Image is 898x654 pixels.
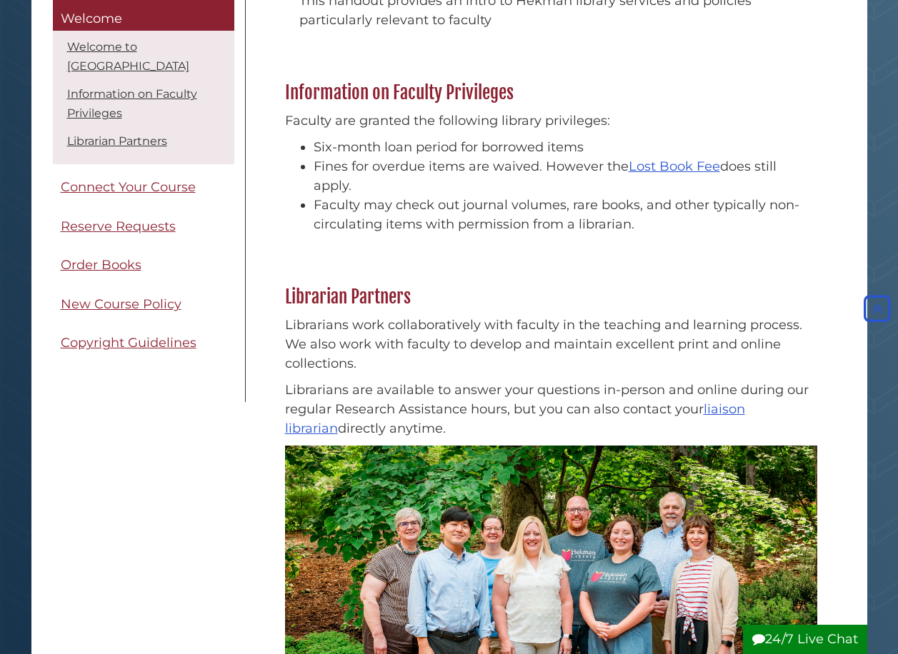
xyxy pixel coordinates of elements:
[61,336,196,351] span: Copyright Guidelines
[61,218,176,234] span: Reserve Requests
[285,381,817,438] p: Librarians are available to answer your questions in-person and online during our regular Researc...
[314,138,817,157] li: Six-month loan period for borrowed items
[743,625,867,654] button: 24/7 Live Chat
[860,301,894,317] a: Back to Top
[53,250,234,282] a: Order Books
[285,316,817,373] p: Librarians work collaboratively with faculty in the teaching and learning process. We also work w...
[285,111,817,131] p: Faculty are granted the following library privileges:
[61,296,181,312] span: New Course Policy
[314,196,817,234] li: Faculty may check out journal volumes, rare books, and other typically non-circulating items with...
[67,41,189,74] a: Welcome to [GEOGRAPHIC_DATA]
[61,258,141,273] span: Order Books
[53,211,234,243] a: Reserve Requests
[278,81,824,104] h2: Information on Faculty Privileges
[67,88,197,121] a: Information on Faculty Privileges
[278,286,824,308] h2: Librarian Partners
[285,401,745,436] a: liaison librarian
[314,157,817,196] li: Fines for overdue items are waived. However the does still apply.
[53,288,234,321] a: New Course Policy
[67,135,167,149] a: Librarian Partners
[61,180,196,196] span: Connect Your Course
[53,328,234,360] a: Copyright Guidelines
[61,11,122,26] span: Welcome
[629,159,720,174] a: Lost Book Fee
[53,172,234,204] a: Connect Your Course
